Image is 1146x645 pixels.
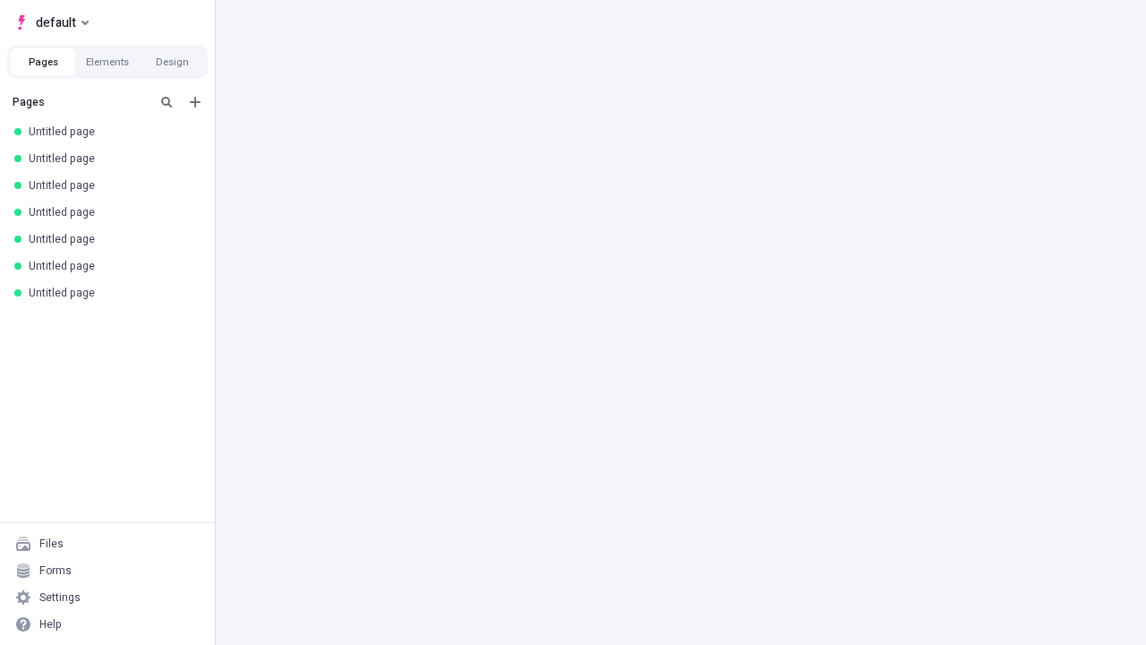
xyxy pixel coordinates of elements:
div: Help [39,617,62,632]
button: Pages [11,48,75,75]
div: Untitled page [29,286,193,300]
div: Untitled page [29,125,193,139]
button: Design [140,48,204,75]
div: Pages [13,95,149,109]
span: default [36,12,76,33]
div: Forms [39,563,72,578]
div: Untitled page [29,259,193,273]
button: Add new [184,91,206,113]
button: Select site [7,9,96,36]
div: Settings [39,590,81,605]
div: Untitled page [29,151,193,166]
div: Untitled page [29,232,193,246]
div: Files [39,537,64,551]
div: Untitled page [29,205,193,219]
div: Untitled page [29,178,193,193]
button: Elements [75,48,140,75]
